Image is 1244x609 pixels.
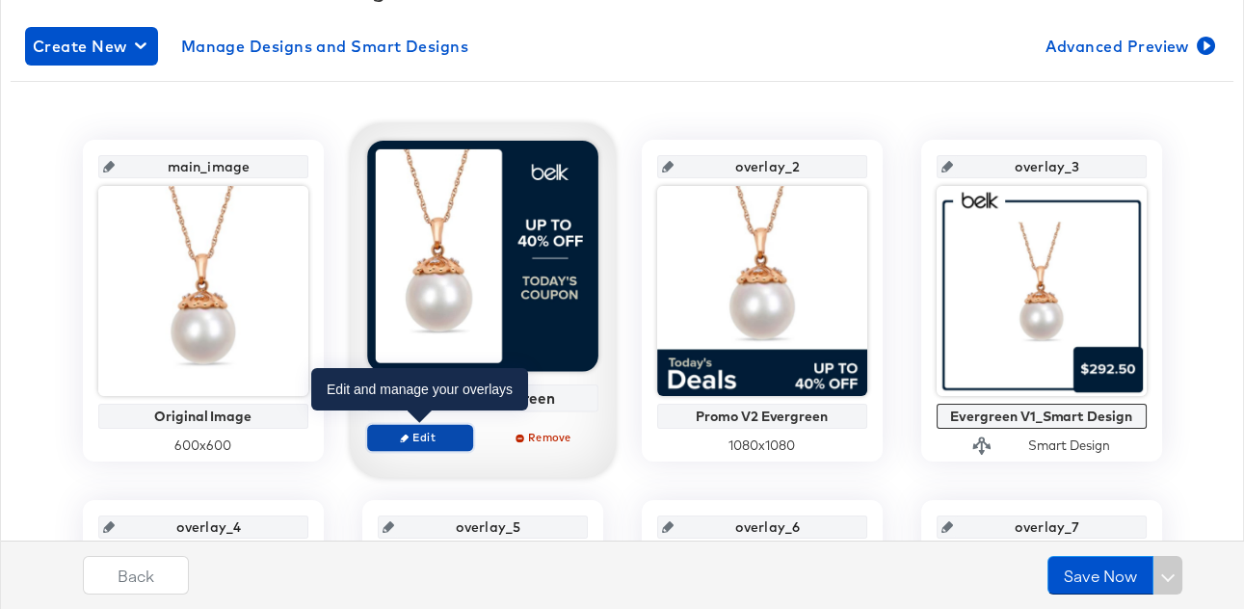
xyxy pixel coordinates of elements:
button: Create New [25,27,158,66]
div: Evergreen V1_Smart Design [941,409,1142,424]
span: Manage Designs and Smart Designs [181,33,469,60]
span: Edit [375,430,463,444]
div: Promo V2 Evergreen [662,409,862,424]
div: 1080 x 1080 [657,437,867,455]
button: Remove [491,424,597,451]
div: Original Image [103,409,304,424]
button: Edit [367,424,473,451]
button: Save Now [1047,556,1153,595]
button: Advanced Preview [1037,27,1219,66]
div: Smart Design [1028,437,1110,455]
button: Manage Designs and Smart Designs [173,27,477,66]
button: Back [83,556,189,595]
div: Promo V1 Evergreen [372,389,593,407]
span: Advanced Preview [1045,33,1211,60]
span: Create New [33,33,150,60]
span: Remove [500,430,589,444]
div: 600 x 600 [98,437,308,455]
